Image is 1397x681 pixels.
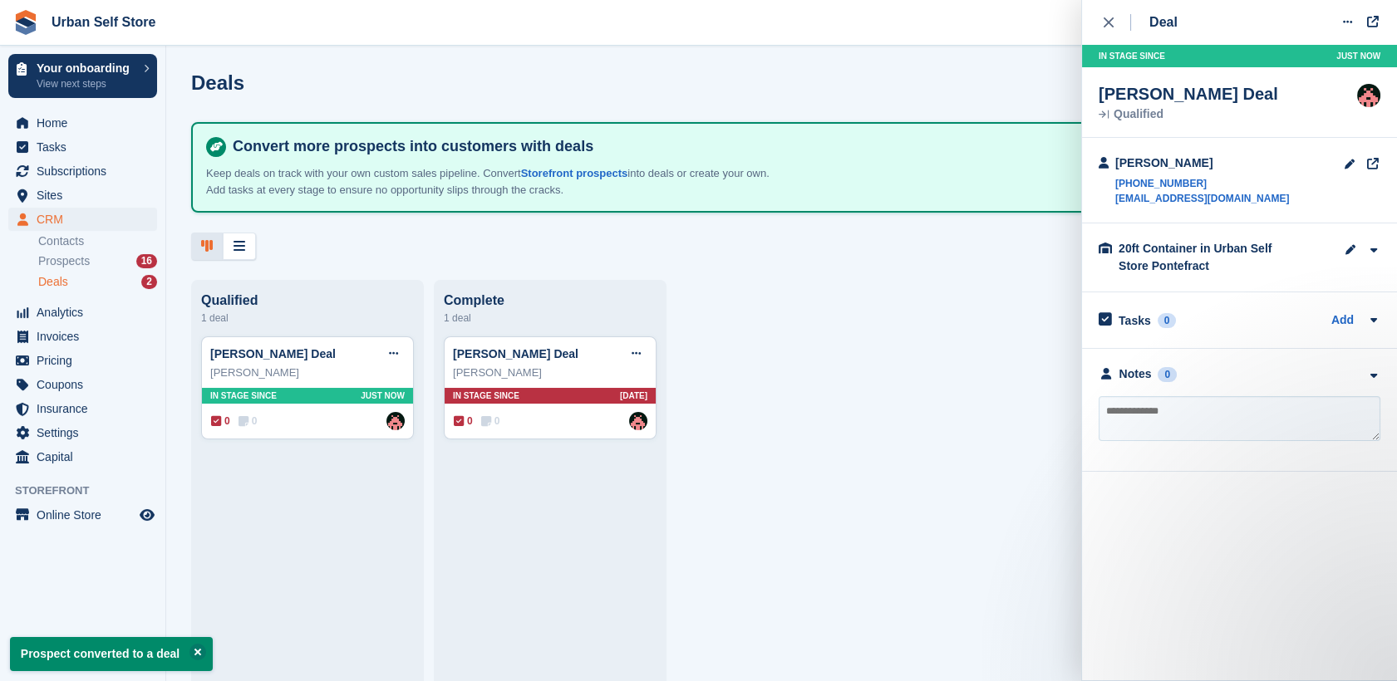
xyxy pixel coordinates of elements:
span: Deals [38,274,68,290]
span: Prospects [38,253,90,269]
a: Add [1331,311,1354,331]
div: Notes [1119,365,1152,383]
span: In stage since [210,389,277,402]
span: Just now [361,389,405,402]
div: Qualified [201,293,414,308]
a: Your onboarding View next steps [8,54,157,98]
h1: Deals [191,71,244,94]
a: Storefront prospects [521,167,628,179]
div: 0 [1158,313,1177,328]
div: 20ft Container in Urban Self Store Pontefract [1119,240,1285,275]
img: stora-icon-8386f47178a22dfd0bd8f6a31ec36ba5ce8667c1dd55bd0f319d3a0aa187defe.svg [13,10,38,35]
a: menu [8,421,157,444]
div: 0 [1158,367,1177,382]
a: menu [8,301,157,324]
a: menu [8,349,157,372]
span: Tasks [37,135,136,159]
a: menu [8,325,157,348]
span: Analytics [37,301,136,324]
a: [PHONE_NUMBER] [1115,176,1289,191]
span: In stage since [1099,50,1165,62]
span: In stage since [453,389,519,402]
span: Home [37,111,136,135]
span: Coupons [37,373,136,396]
a: menu [8,373,157,396]
span: CRM [37,208,136,231]
span: 0 [454,414,473,429]
p: Your onboarding [37,62,135,74]
a: menu [8,397,157,420]
a: menu [8,503,157,527]
p: Keep deals on track with your own custom sales pipeline. Convert into deals or create your own. A... [206,165,788,198]
span: Settings [37,421,136,444]
div: 16 [136,254,157,268]
a: Preview store [137,505,157,525]
a: [PERSON_NAME] Deal [210,347,336,360]
img: Josh Marshall [629,412,647,430]
a: menu [8,159,157,183]
div: [PERSON_NAME] [1115,154,1289,172]
div: Deal [1149,12,1178,32]
span: 0 [481,414,500,429]
div: 2 [141,275,157,289]
div: Complete [444,293,657,308]
span: Pricing [37,349,136,372]
div: 1 deal [201,308,414,328]
a: Deals 2 [38,273,157,291]
a: menu [8,111,157,135]
a: Urban Self Store [45,8,162,36]
a: menu [8,208,157,231]
a: Josh Marshall [386,412,405,430]
span: Sites [37,184,136,207]
a: Prospects 16 [38,252,157,270]
span: 0 [239,414,258,429]
div: 1 deal [444,308,657,328]
p: Prospect converted to a deal [10,637,213,671]
h4: Convert more prospects into customers with deals [226,137,1357,156]
div: [PERSON_NAME] [453,365,647,381]
span: Capital [37,445,136,468]
a: menu [8,184,157,207]
span: [DATE] [620,389,647,402]
div: [PERSON_NAME] [210,365,405,381]
span: 0 [211,414,230,429]
span: Subscriptions [37,159,136,183]
a: menu [8,445,157,468]
span: Insurance [37,397,136,420]
a: [PERSON_NAME] Deal [453,347,578,360]
div: [PERSON_NAME] Deal [1099,84,1278,104]
span: Just now [1336,50,1380,62]
span: Storefront [15,483,165,499]
div: Qualified [1099,109,1278,120]
img: Josh Marshall [1357,84,1380,107]
a: Contacts [38,233,157,249]
h2: Tasks [1119,313,1151,328]
a: menu [8,135,157,159]
p: View next steps [37,76,135,91]
span: Invoices [37,325,136,348]
span: Online Store [37,503,136,527]
a: [EMAIL_ADDRESS][DOMAIN_NAME] [1115,191,1289,206]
